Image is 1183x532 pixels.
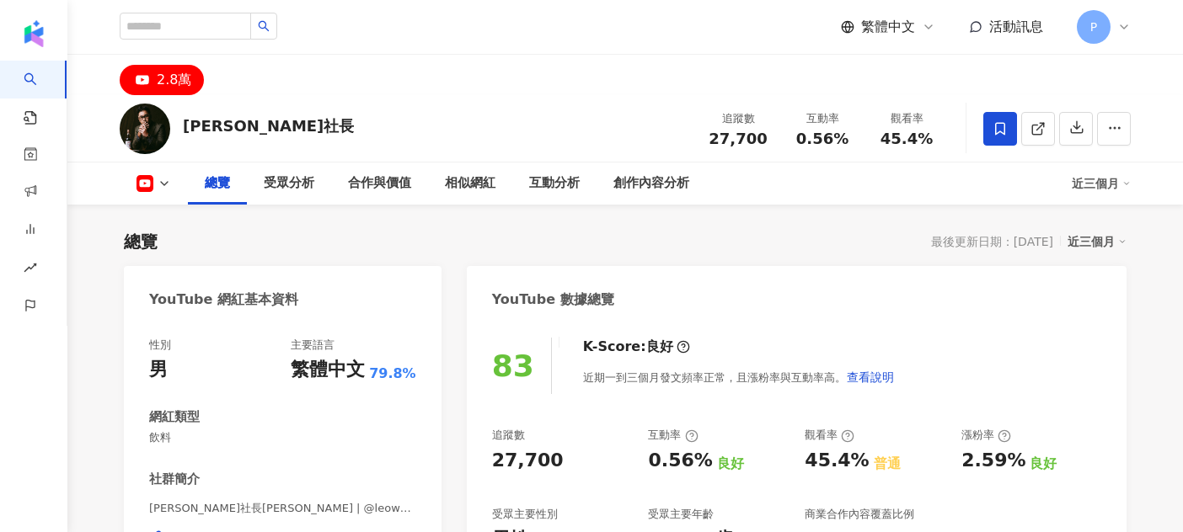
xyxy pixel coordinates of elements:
[1068,231,1127,253] div: 近三個月
[149,290,298,309] div: YouTube 網紅基本資料
[861,18,915,36] span: 繁體中文
[709,130,767,147] span: 27,700
[149,501,416,516] span: [PERSON_NAME]社長[PERSON_NAME] | @leowumr5 | UCy1_BksY9UdNslXhngFN6AQ
[805,428,854,443] div: 觀看率
[492,290,614,309] div: YouTube 數據總覽
[648,428,698,443] div: 互動率
[648,448,712,474] div: 0.56%
[205,173,230,194] div: 總覽
[613,173,689,194] div: 創作內容分析
[961,428,1011,443] div: 漲粉率
[1072,170,1131,197] div: 近三個月
[796,130,848,147] span: 0.56%
[492,348,534,383] div: 83
[492,507,558,522] div: 受眾主要性別
[846,360,895,394] button: 查看說明
[1030,455,1057,473] div: 良好
[717,455,744,473] div: 良好
[24,61,57,126] a: search
[120,104,170,154] img: KOL Avatar
[646,338,673,356] div: 良好
[1090,18,1097,36] span: P
[874,455,901,473] div: 普通
[790,110,854,127] div: 互動率
[961,448,1025,474] div: 2.59%
[583,338,690,356] div: K-Score :
[492,428,525,443] div: 追蹤數
[881,130,933,147] span: 45.4%
[149,430,416,445] span: 飲料
[445,173,495,194] div: 相似網紅
[348,173,411,194] div: 合作與價值
[149,357,168,383] div: 男
[847,370,894,384] span: 查看說明
[149,338,171,353] div: 性別
[20,20,47,47] img: logo icon
[183,115,354,136] div: [PERSON_NAME]社長
[264,173,314,194] div: 受眾分析
[648,507,714,522] div: 受眾主要年齡
[583,360,895,394] div: 近期一到三個月發文頻率正常，且漲粉率與互動率高。
[124,230,158,253] div: 總覽
[706,110,770,127] div: 追蹤數
[120,65,204,95] button: 2.8萬
[24,251,37,289] span: rise
[369,364,416,383] span: 79.8%
[529,173,580,194] div: 互動分析
[258,20,270,32] span: search
[805,507,914,522] div: 商業合作內容覆蓋比例
[931,235,1053,248] div: 最後更新日期：[DATE]
[149,471,200,488] div: 社群簡介
[492,448,564,474] div: 27,700
[875,110,939,127] div: 觀看率
[157,68,191,92] div: 2.8萬
[149,408,200,426] div: 網紅類型
[805,448,869,474] div: 45.4%
[989,19,1043,35] span: 活動訊息
[291,338,335,353] div: 主要語言
[291,357,365,383] div: 繁體中文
